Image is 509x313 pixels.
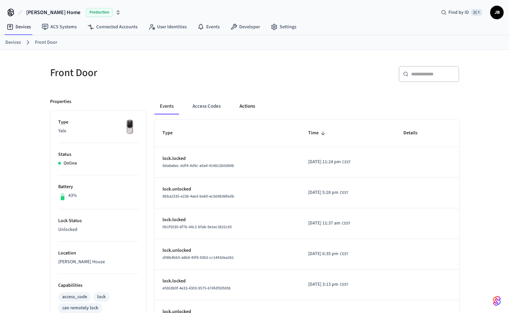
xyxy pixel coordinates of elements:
span: [PERSON_NAME] Home [26,8,80,16]
span: ⌘ K [471,9,482,16]
p: 43% [68,192,77,199]
a: Developer [225,21,265,33]
p: Battery [58,183,138,190]
p: [PERSON_NAME] House [58,258,138,266]
span: JB [491,6,503,19]
span: 8bba2335-e236-4ae3-be60-ec9d4b98fedb [162,194,234,199]
span: [DATE] 6:35 pm [308,250,338,257]
p: Lock Status [58,217,138,224]
div: Europe/Copenhagen [308,281,348,288]
button: Actions [234,98,260,114]
span: Time [308,128,327,138]
div: access_code [62,293,87,301]
a: Devices [5,39,21,46]
span: CEST [342,220,350,227]
button: Access Codes [187,98,226,114]
p: Unlocked [58,226,138,233]
p: lock.locked [162,216,292,223]
div: can remotely lock [62,305,98,312]
span: CEST [340,282,348,288]
span: d08b4bb5-a8b8-45f9-9363-cc1443dea261 [162,255,234,260]
div: lock [97,293,106,301]
a: Connected Accounts [82,21,143,33]
span: Type [162,128,181,138]
span: efd63b0f-4e33-4303-9575-674fdf93fd08 [162,285,230,291]
span: 9da8a6ec-ddf4-4d9c-a0a4-414812b0d848 [162,163,234,169]
div: Europe/Copenhagen [308,220,350,227]
p: Status [58,151,138,158]
p: Type [58,119,138,126]
span: CEST [340,190,348,196]
span: Find by ID [448,9,469,16]
p: Location [58,250,138,257]
p: Capabilities [58,282,138,289]
p: lock.locked [162,155,292,162]
a: Devices [1,21,36,33]
img: Yale Assure Touchscreen Wifi Smart Lock, Satin Nickel, Front [121,119,138,136]
h5: Front Door [50,66,251,80]
span: Details [403,128,426,138]
div: Find by ID⌘ K [436,6,487,19]
div: Europe/Copenhagen [308,159,351,166]
a: Settings [265,21,302,33]
p: lock.locked [162,278,292,285]
a: ACS Systems [36,21,82,33]
p: lock.unlocked [162,186,292,193]
p: Online [64,160,77,167]
p: Properties [50,98,71,105]
span: CEST [342,159,351,165]
a: Events [192,21,225,33]
div: Europe/Copenhagen [308,189,348,196]
a: User Identities [143,21,192,33]
div: ant example [154,98,459,114]
div: Europe/Copenhagen [308,250,348,257]
span: [DATE] 11:37 am [308,220,340,227]
p: Yale [58,128,138,135]
span: [DATE] 11:24 pm [308,159,341,166]
button: JB [490,6,504,19]
a: Front Door [35,39,57,46]
span: Production [86,8,113,17]
p: lock.unlocked [162,247,292,254]
span: CEST [340,251,348,257]
img: SeamLogoGradient.69752ec5.svg [493,295,501,306]
span: 0b1f5030-6f7b-44c2-bfab-9e1ec3622c65 [162,224,232,230]
span: [DATE] 5:28 pm [308,189,338,196]
button: Events [154,98,179,114]
span: [DATE] 3:13 pm [308,281,338,288]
